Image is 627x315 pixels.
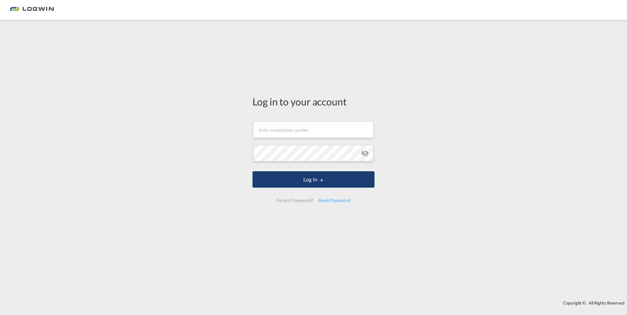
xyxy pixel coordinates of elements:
div: Reset Password [316,195,353,206]
button: LOGIN [253,171,374,188]
md-icon: icon-eye-off [361,149,369,157]
div: Forgot Password? [274,195,315,206]
input: Enter email/phone number [253,121,374,138]
div: Log in to your account [253,95,374,108]
img: bc73a0e0d8c111efacd525e4c8ad7d32.png [10,3,54,17]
